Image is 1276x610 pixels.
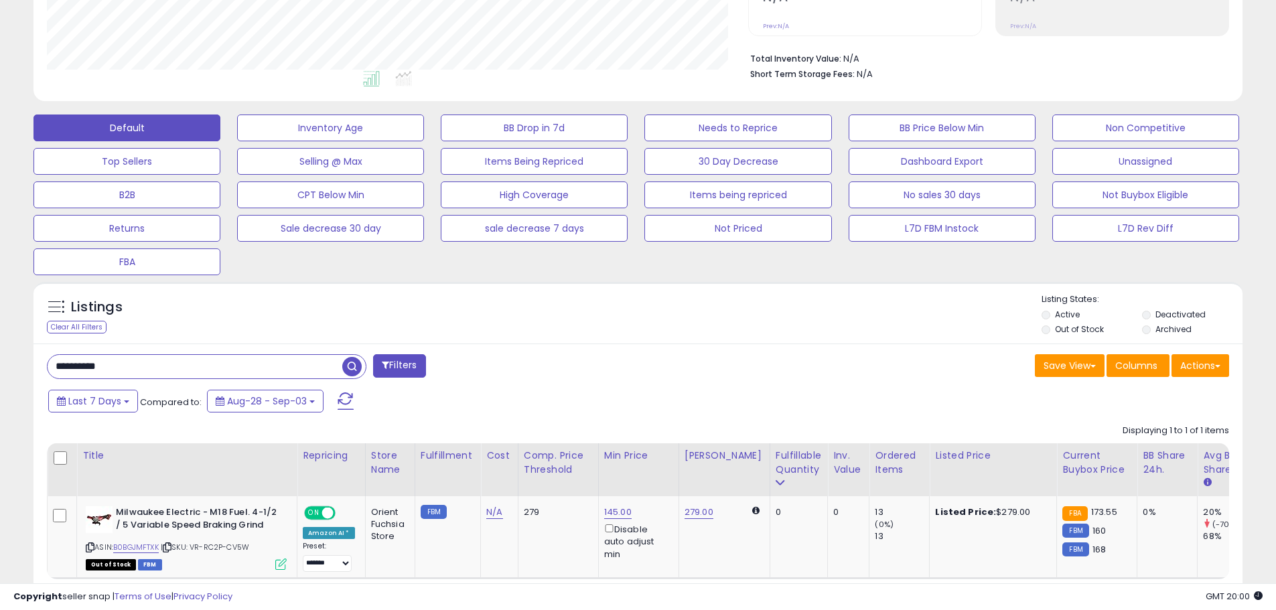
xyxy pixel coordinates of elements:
div: Orient Fuchsia Store [371,506,405,543]
span: FBM [138,559,162,570]
span: N/A [857,68,873,80]
span: OFF [334,508,355,519]
img: 412MteMrd9L._SL40_.jpg [86,506,113,533]
div: Inv. value [833,449,863,477]
div: 20% [1203,506,1257,518]
button: BB Drop in 7d [441,115,628,141]
a: Privacy Policy [173,590,232,603]
div: Current Buybox Price [1062,449,1131,477]
span: | SKU: VR-RC2P-CV5W [161,542,249,552]
button: Filters [373,354,425,378]
div: 0 [833,506,859,518]
div: Store Name [371,449,409,477]
small: FBM [1062,542,1088,556]
button: Items being repriced [644,181,831,208]
small: (0%) [875,519,894,530]
span: 173.55 [1091,506,1117,518]
a: 145.00 [604,506,632,519]
div: 68% [1203,530,1257,542]
div: Fulfillment [421,449,475,463]
button: Items Being Repriced [441,148,628,175]
div: seller snap | | [13,591,232,603]
div: Disable auto adjust min [604,522,668,560]
div: 0% [1143,506,1187,518]
div: Listed Price [935,449,1051,463]
button: Not Buybox Eligible [1052,181,1239,208]
button: Save View [1035,354,1105,377]
div: Amazon AI * [303,527,355,539]
button: No sales 30 days [849,181,1036,208]
button: B2B [33,181,220,208]
a: N/A [486,506,502,519]
button: Inventory Age [237,115,424,141]
a: Terms of Use [115,590,171,603]
div: 279 [524,506,588,518]
button: Actions [1172,354,1229,377]
button: Dashboard Export [849,148,1036,175]
div: 0 [776,506,817,518]
b: Milwaukee Electric - M18 Fuel. 4-1/2 / 5 Variable Speed Braking Grind [116,506,279,534]
small: Avg BB Share. [1203,477,1211,489]
b: Listed Price: [935,506,996,518]
a: 279.00 [685,506,713,519]
div: Displaying 1 to 1 of 1 items [1123,425,1229,437]
small: (-70.59%) [1212,519,1250,530]
span: All listings that are currently out of stock and unavailable for purchase on Amazon [86,559,136,570]
label: Deactivated [1155,309,1206,320]
button: FBA [33,248,220,275]
button: Needs to Reprice [644,115,831,141]
p: Listing States: [1042,293,1243,306]
div: 13 [875,506,929,518]
button: Not Priced [644,215,831,242]
h5: Listings [71,298,123,317]
b: Short Term Storage Fees: [750,68,855,80]
div: Repricing [303,449,360,463]
a: B0BGJMFTXK [113,542,159,553]
div: Cost [486,449,512,463]
button: Selling @ Max [237,148,424,175]
div: $279.00 [935,506,1046,518]
small: FBM [421,505,447,519]
button: Default [33,115,220,141]
span: Aug-28 - Sep-03 [227,394,307,408]
button: Sale decrease 30 day [237,215,424,242]
small: Prev: N/A [763,22,789,30]
strong: Copyright [13,590,62,603]
label: Archived [1155,323,1192,335]
button: L7D FBM Instock [849,215,1036,242]
button: Columns [1107,354,1169,377]
button: Non Competitive [1052,115,1239,141]
span: 160 [1092,524,1106,537]
button: Top Sellers [33,148,220,175]
span: Compared to: [140,396,202,408]
div: Preset: [303,542,355,572]
button: Aug-28 - Sep-03 [207,390,324,412]
button: Unassigned [1052,148,1239,175]
div: Comp. Price Threshold [524,449,593,477]
label: Active [1055,309,1080,320]
div: Title [82,449,291,463]
button: L7D Rev Diff [1052,215,1239,242]
div: ASIN: [86,506,287,568]
span: Last 7 Days [68,394,121,408]
span: 168 [1092,543,1106,556]
li: N/A [750,50,1219,66]
label: Out of Stock [1055,323,1104,335]
button: 30 Day Decrease [644,148,831,175]
button: BB Price Below Min [849,115,1036,141]
button: CPT Below Min [237,181,424,208]
button: High Coverage [441,181,628,208]
small: FBA [1062,506,1087,521]
div: BB Share 24h. [1143,449,1192,477]
div: Avg BB Share [1203,449,1252,477]
b: Total Inventory Value: [750,53,841,64]
div: [PERSON_NAME] [685,449,764,463]
span: ON [305,508,322,519]
button: Returns [33,215,220,242]
div: Ordered Items [875,449,924,477]
div: 13 [875,530,929,542]
span: 2025-09-12 20:00 GMT [1206,590,1263,603]
button: sale decrease 7 days [441,215,628,242]
small: Prev: N/A [1010,22,1036,30]
div: Min Price [604,449,673,463]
